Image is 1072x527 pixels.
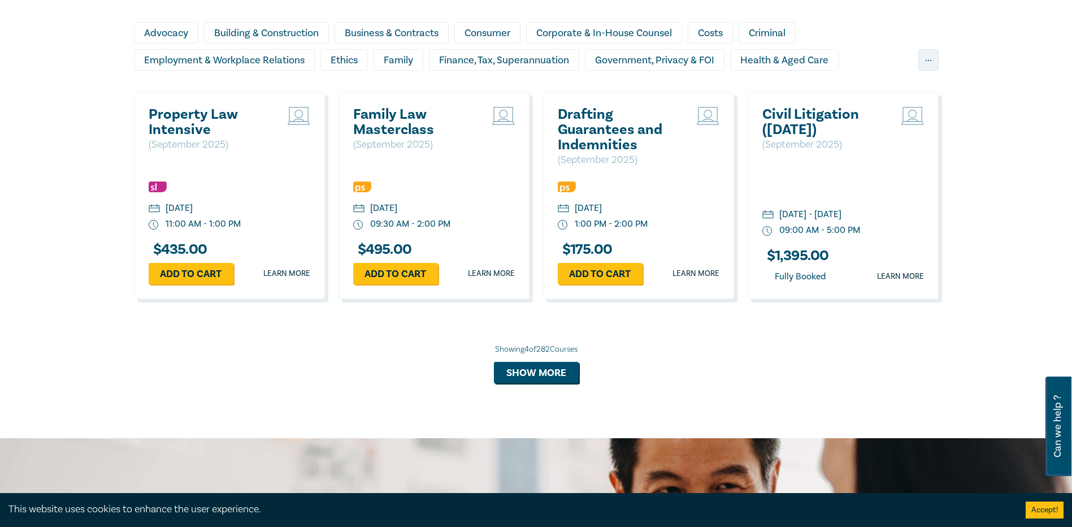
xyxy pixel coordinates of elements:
div: Business & Contracts [335,22,449,44]
button: Show more [494,362,579,383]
a: Add to cart [353,263,438,284]
div: Ethics [320,49,368,71]
div: 1:00 PM - 2:00 PM [575,218,648,231]
img: calendar [558,204,569,214]
a: Learn more [263,268,310,279]
a: Civil Litigation ([DATE]) [762,107,884,137]
img: Professional Skills [353,182,371,192]
div: Employment & Workplace Relations [134,49,315,71]
div: Fully Booked [762,269,838,284]
a: Learn more [877,271,924,282]
div: Health & Aged Care [730,49,839,71]
div: [DATE] [370,202,397,215]
a: Learn more [672,268,719,279]
div: Advocacy [134,22,198,44]
h3: $ 435.00 [149,242,207,257]
p: ( September 2025 ) [353,137,475,152]
div: ... [918,49,939,71]
div: [DATE] [575,202,602,215]
a: Family Law Masterclass [353,107,475,137]
div: Building & Construction [204,22,329,44]
div: Showing 4 of 282 Courses [134,344,939,355]
img: Live Stream [697,107,719,125]
img: Live Stream [901,107,924,125]
img: Substantive Law [149,182,167,192]
div: Litigation & Dispute Resolution [398,76,556,98]
span: Can we help ? [1052,383,1063,469]
div: Finance, Tax, Superannuation [429,49,579,71]
div: Personal Injury & Medico-Legal [631,76,789,98]
a: Add to cart [558,263,643,284]
div: 09:30 AM - 2:00 PM [370,218,450,231]
img: Live Stream [492,107,515,125]
div: 09:00 AM - 5:00 PM [779,224,860,237]
h3: $ 495.00 [353,242,412,257]
a: Add to cart [149,263,233,284]
div: Corporate & In-House Counsel [526,22,682,44]
p: ( September 2025 ) [149,137,270,152]
p: ( September 2025 ) [762,137,884,152]
div: Costs [688,22,733,44]
img: Professional Skills [558,182,576,192]
div: Family [374,49,423,71]
img: Live Stream [288,107,310,125]
div: Government, Privacy & FOI [585,49,724,71]
a: Drafting Guarantees and Indemnities [558,107,679,153]
div: Migration [562,76,625,98]
a: Property Law Intensive [149,107,270,137]
img: calendar [353,204,364,214]
a: Learn more [468,268,515,279]
div: Criminal [739,22,796,44]
img: watch [353,220,363,230]
p: ( September 2025 ) [558,153,679,167]
div: Consumer [454,22,520,44]
h3: $ 1,395.00 [762,248,829,263]
img: watch [762,226,772,236]
h3: $ 175.00 [558,242,613,257]
div: Intellectual Property [279,76,392,98]
div: [DATE] [166,202,193,215]
img: watch [558,220,568,230]
div: 11:00 AM - 1:00 PM [166,218,241,231]
div: Insolvency & Restructuring [134,76,274,98]
div: [DATE] - [DATE] [779,208,841,221]
img: calendar [149,204,160,214]
img: calendar [762,210,774,221]
div: This website uses cookies to enhance the user experience. [8,502,1009,517]
img: watch [149,220,159,230]
button: Accept cookies [1026,502,1064,519]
